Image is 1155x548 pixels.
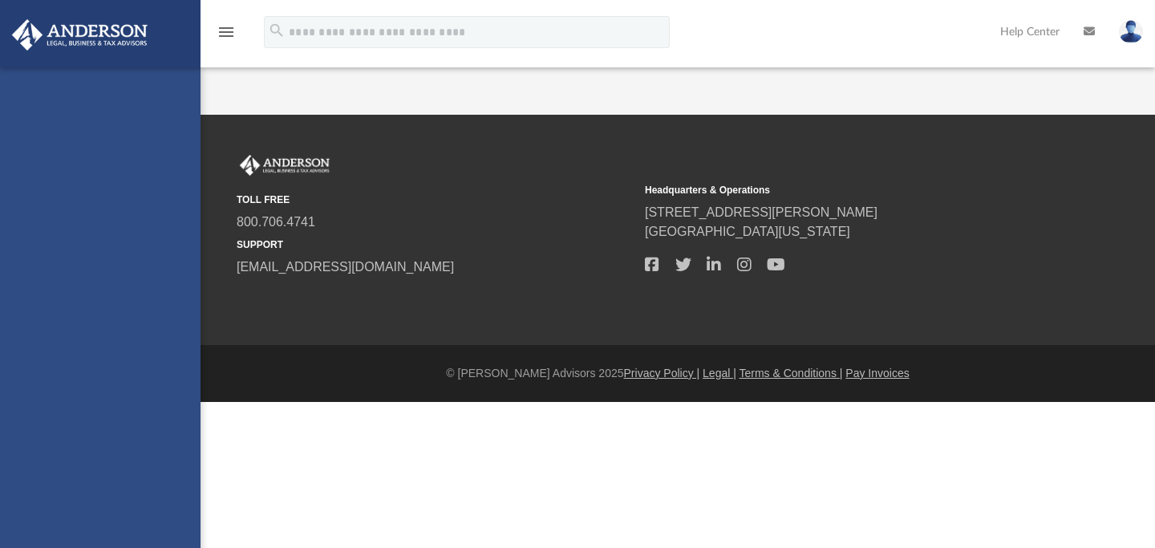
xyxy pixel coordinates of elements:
[740,367,843,380] a: Terms & Conditions |
[217,30,236,42] a: menu
[217,22,236,42] i: menu
[237,260,454,274] a: [EMAIL_ADDRESS][DOMAIN_NAME]
[237,215,315,229] a: 800.706.4741
[237,237,634,252] small: SUPPORT
[645,183,1042,197] small: Headquarters & Operations
[1119,20,1143,43] img: User Pic
[624,367,700,380] a: Privacy Policy |
[7,19,152,51] img: Anderson Advisors Platinum Portal
[703,367,736,380] a: Legal |
[201,365,1155,382] div: © [PERSON_NAME] Advisors 2025
[237,155,333,176] img: Anderson Advisors Platinum Portal
[268,22,286,39] i: search
[645,205,877,219] a: [STREET_ADDRESS][PERSON_NAME]
[237,193,634,207] small: TOLL FREE
[645,225,850,238] a: [GEOGRAPHIC_DATA][US_STATE]
[845,367,909,380] a: Pay Invoices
